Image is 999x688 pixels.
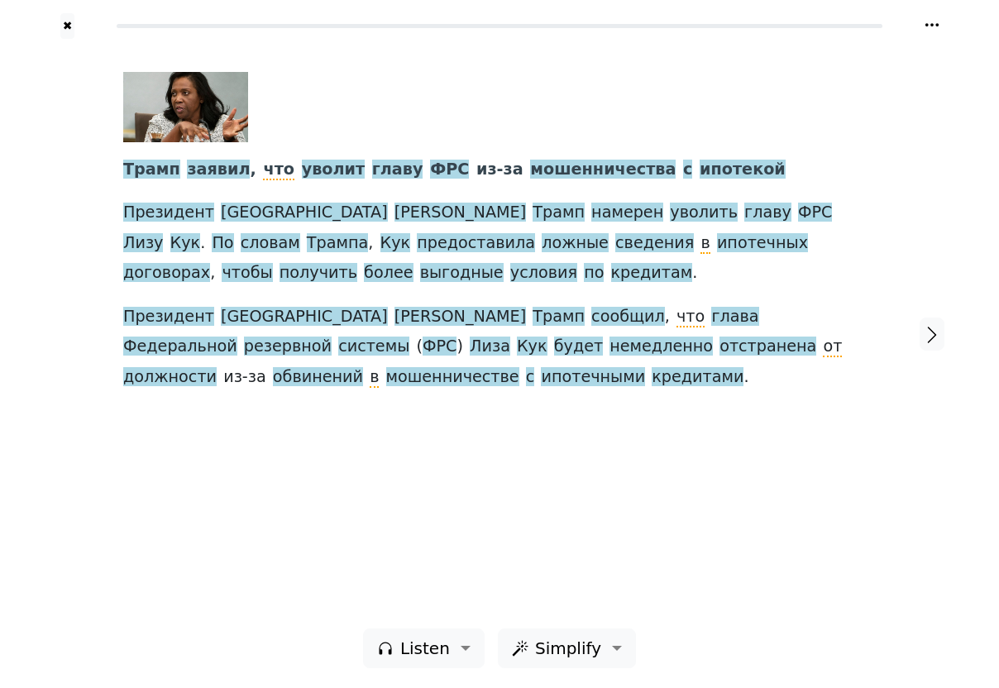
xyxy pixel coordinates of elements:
span: уволит [302,160,365,180]
span: Кук [517,337,547,357]
span: . [200,233,205,254]
span: будет [554,337,603,357]
span: с [683,160,692,180]
span: глава [711,307,758,327]
span: чтобы [222,263,272,284]
span: ) [456,337,463,357]
span: в [700,233,710,254]
span: из-за [223,367,266,388]
button: Simplify [498,628,636,668]
span: предоставила [417,233,535,254]
span: немедленно [609,337,713,357]
span: Трамп [533,203,585,223]
button: Listen [363,628,485,668]
span: по [584,263,604,284]
span: ФРС [798,203,833,223]
span: Трампа [307,233,368,254]
span: Президент [123,307,214,327]
span: , [250,160,256,180]
span: . [743,367,748,388]
span: [GEOGRAPHIC_DATA] [221,203,388,223]
span: кредитами [652,367,743,388]
span: словам [241,233,300,254]
span: Listen [400,636,450,661]
span: выгодные [420,263,504,284]
span: [GEOGRAPHIC_DATA] [221,307,388,327]
span: сообщил [591,307,665,327]
span: с [526,367,535,388]
span: что [676,307,705,327]
span: ФРС [423,337,457,357]
span: мошенничества [530,160,676,180]
span: Федеральной [123,337,237,357]
span: Трамп [533,307,585,327]
span: в [370,367,379,388]
span: сведения [615,233,694,254]
span: резервной [244,337,332,357]
span: Президент [123,203,214,223]
span: обвинений [273,367,363,388]
span: ( [416,337,423,357]
span: кредитам [611,263,693,284]
span: договорах [123,263,210,284]
span: что [263,160,294,180]
span: получить [280,263,357,284]
span: [PERSON_NAME] [394,203,526,223]
span: мошенничестве [386,367,519,388]
span: отстранена [719,337,816,357]
span: системы [338,337,409,357]
img: 1200x675_cmsv2_141fabdb-e5aa-5d22-bf00-d0fed92183fe-9435340.jpg [123,72,248,142]
span: от [823,337,842,357]
span: должности [123,367,217,388]
span: намерен [591,203,663,223]
span: , [665,307,670,327]
span: По [212,233,233,254]
span: Лиза [470,337,510,357]
span: условия [510,263,577,284]
span: заявил [187,160,250,180]
span: Simplify [535,636,601,661]
span: ложные [542,233,609,254]
span: , [210,263,215,284]
span: более [364,263,413,284]
span: из-за [476,160,523,180]
span: ипотечных [717,233,808,254]
span: главу [744,203,791,223]
span: Лизу [123,233,163,254]
span: Трамп [123,160,180,180]
span: уволить [670,203,738,223]
span: Кук [170,233,201,254]
span: ФРС [430,160,469,180]
span: ипотекой [700,160,786,180]
span: ипотечными [541,367,645,388]
span: главу [372,160,423,180]
span: . [692,263,697,284]
span: , [368,233,373,254]
span: [PERSON_NAME] [394,307,526,327]
button: ✖ [60,13,74,39]
span: Кук [380,233,411,254]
